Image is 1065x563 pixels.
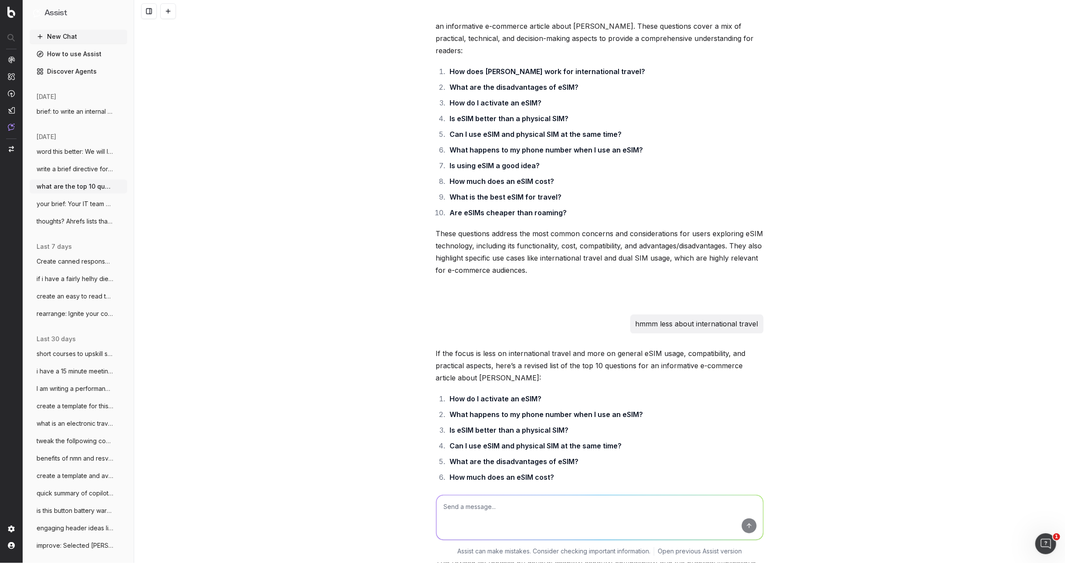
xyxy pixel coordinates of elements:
button: what is an electronic travel authority E [30,417,127,431]
a: How to use Assist [30,47,127,61]
strong: What happens to my phone number when I use an eSIM? [450,146,643,154]
strong: How does [PERSON_NAME] work for international travel? [450,67,646,76]
strong: How much does an eSIM cost? [450,473,554,482]
button: Create canned response to customers/stor [30,254,127,268]
span: 1 [1053,533,1060,540]
span: rearrange: Ignite your cooking potential [37,309,113,318]
iframe: Intercom live chat [1035,533,1056,554]
button: Assist [33,7,124,19]
button: brief: to write an internal comms update [30,105,127,119]
span: create a template for this header for ou [37,402,113,410]
strong: What are the disadvantages of eSIM? [450,83,579,92]
button: short courses to upskill seo contnrt wri [30,347,127,361]
p: Based on the provided list of questions, here are the top 10 questions that should be addressed i... [436,8,764,57]
button: write a brief directive for a staff memb [30,162,127,176]
button: improve: Selected [PERSON_NAME] stores a [30,539,127,553]
button: what are the top 10 questions that shoul [30,180,127,193]
span: improve: Selected [PERSON_NAME] stores a [37,541,113,550]
img: Botify logo [7,7,15,18]
button: New Chat [30,30,127,44]
button: your brief: Your IT team have limited ce [30,197,127,211]
p: Assist can make mistakes. Consider checking important information. [457,547,650,556]
span: your brief: Your IT team have limited ce [37,200,113,208]
span: what is an electronic travel authority E [37,419,113,428]
button: rearrange: Ignite your cooking potential [30,307,127,321]
img: Assist [33,9,41,17]
span: is this button battery warning in line w [37,506,113,515]
img: Studio [8,107,15,114]
strong: Is eSIM better than a physical SIM? [450,426,569,435]
button: quick summary of copilot create an agent [30,486,127,500]
button: create a template for this header for ou [30,399,127,413]
button: thoughts? Ahrefs lists that all non-bran [30,214,127,228]
button: word this better: We will look at having [30,145,127,159]
button: if i have a fairly helhy diet is one act [30,272,127,286]
strong: How do I activate an eSIM? [450,395,542,404]
img: Setting [8,526,15,532]
strong: What is the best eSIM for travel? [450,193,562,201]
span: word this better: We will look at having [37,147,113,156]
a: Open previous Assist version [658,547,742,556]
span: create a template and average character [37,471,113,480]
img: Assist [8,123,15,131]
span: Create canned response to customers/stor [37,257,113,266]
span: if i have a fairly helhy diet is one act [37,275,113,283]
p: hmmm less about international travel [636,318,758,330]
span: write a brief directive for a staff memb [37,165,113,173]
span: what are the top 10 questions that shoul [37,182,113,191]
button: I am writing a performance review and po [30,382,127,396]
span: create an easy to read table that outlin [37,292,113,301]
img: My account [8,542,15,549]
strong: Can I use eSIM and physical SIM at the same time? [450,130,622,139]
button: benefits of nmn and resveratrol for 53 y [30,451,127,465]
img: Switch project [9,146,14,152]
span: benefits of nmn and resveratrol for 53 y [37,454,113,463]
strong: Can I use eSIM and physical SIM at the same time? [450,442,622,451]
button: is this button battery warning in line w [30,504,127,518]
span: engaging header ideas like this: Discove [37,524,113,532]
span: quick summary of copilot create an agent [37,489,113,498]
strong: Are eSIMs cheaper than roaming? [450,208,567,217]
button: i have a 15 minute meeting with a petula [30,364,127,378]
strong: How much does an eSIM cost? [450,177,554,186]
span: thoughts? Ahrefs lists that all non-bran [37,217,113,226]
button: create an easy to read table that outlin [30,289,127,303]
span: last 7 days [37,242,72,251]
span: [DATE] [37,132,56,141]
strong: How do I activate an eSIM? [450,98,542,107]
span: i have a 15 minute meeting with a petula [37,367,113,376]
button: create a template and average character [30,469,127,483]
span: [DATE] [37,92,56,101]
img: Intelligence [8,73,15,80]
span: tweak the follpowing content to reflect [37,437,113,445]
strong: What happens to my phone number when I use an eSIM? [450,410,643,419]
a: Discover Agents [30,64,127,78]
span: brief: to write an internal comms update [37,107,113,116]
img: Activation [8,90,15,97]
h1: Assist [44,7,67,19]
button: tweak the follpowing content to reflect [30,434,127,448]
button: engaging header ideas like this: Discove [30,521,127,535]
strong: What are the disadvantages of eSIM? [450,458,579,466]
strong: Is eSIM better than a physical SIM? [450,114,569,123]
p: If the focus is less on international travel and more on general eSIM usage, compatibility, and p... [436,348,764,384]
span: last 30 days [37,335,76,343]
span: I am writing a performance review and po [37,384,113,393]
p: These questions address the most common concerns and considerations for users exploring eSIM tech... [436,227,764,276]
strong: Is using eSIM a good idea? [450,161,540,170]
img: Analytics [8,56,15,63]
span: short courses to upskill seo contnrt wri [37,349,113,358]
